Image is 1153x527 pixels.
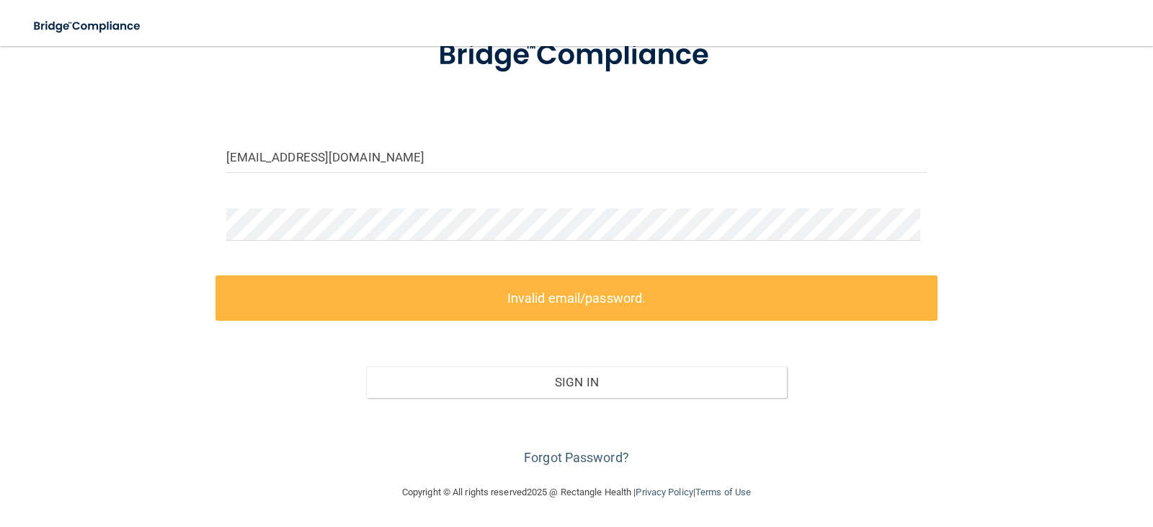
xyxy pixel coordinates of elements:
[695,487,751,497] a: Terms of Use
[409,18,744,93] img: bridge_compliance_login_screen.278c3ca4.svg
[22,12,154,41] img: bridge_compliance_login_screen.278c3ca4.svg
[226,141,927,173] input: Email
[524,450,629,465] a: Forgot Password?
[313,469,840,515] div: Copyright © All rights reserved 2025 @ Rectangle Health | |
[636,487,693,497] a: Privacy Policy
[215,275,938,321] label: Invalid email/password.
[366,366,787,398] button: Sign In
